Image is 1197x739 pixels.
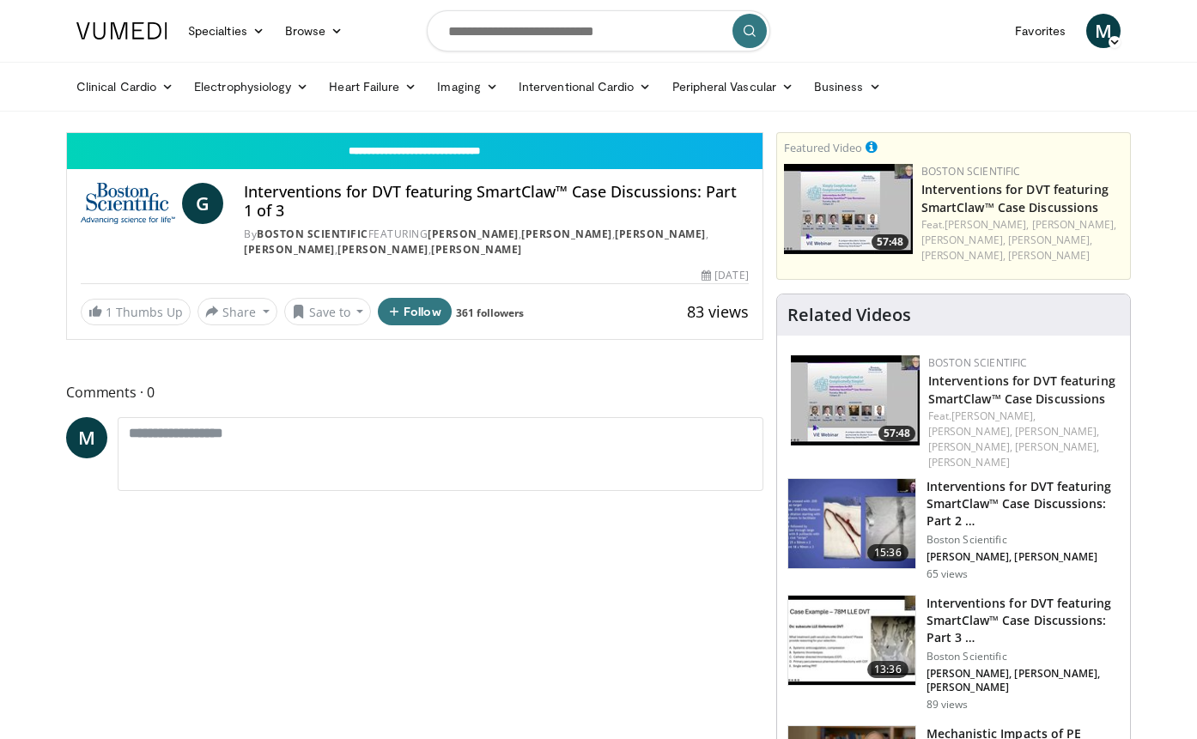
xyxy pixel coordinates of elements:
img: c7c8053f-07ab-4f92-a446-8a4fb167e281.150x105_q85_crop-smart_upscale.jpg [788,596,915,685]
a: 1 Thumbs Up [81,299,191,325]
a: 13:36 Interventions for DVT featuring SmartClaw™ Case Discussions: Part 3 … Boston Scientific [PE... [787,595,1120,712]
p: Boston Scientific [927,533,1120,547]
button: Save to [284,298,372,325]
a: Clinical Cardio [66,70,184,104]
a: [PERSON_NAME] [244,242,335,257]
a: [PERSON_NAME] [928,455,1010,469]
a: [PERSON_NAME], [921,248,1006,263]
div: Feat. [921,217,1123,263]
h4: Interventions for DVT featuring SmartClaw™ Case Discussions: Part 1 of 3 [244,183,748,220]
a: [PERSON_NAME], [928,439,1012,454]
a: Interventions for DVT featuring SmartClaw™ Case Discussions [928,373,1115,407]
p: Boston Scientific [927,650,1120,663]
a: Business [804,70,891,104]
a: 57:48 [791,355,920,445]
a: 361 followers [456,306,524,320]
a: M [66,417,107,458]
span: 13:36 [867,661,908,678]
button: Share [197,298,277,325]
a: [PERSON_NAME], [1015,439,1099,454]
p: 89 views [927,698,969,712]
p: 65 views [927,567,969,581]
a: [PERSON_NAME] [1008,248,1090,263]
a: Interventions for DVT featuring SmartClaw™ Case Discussions [921,181,1109,215]
img: VuMedi Logo [76,22,167,39]
div: Feat. [928,409,1116,470]
a: Browse [275,14,354,48]
p: [PERSON_NAME], [PERSON_NAME] [927,550,1120,564]
a: 57:48 [784,164,913,254]
a: Heart Failure [319,70,427,104]
p: [PERSON_NAME], [PERSON_NAME], [PERSON_NAME] [927,667,1120,694]
a: [PERSON_NAME], [921,233,1006,247]
span: 15:36 [867,544,908,561]
a: [PERSON_NAME] [337,242,428,257]
div: By FEATURING , , , , , [244,227,748,257]
input: Search topics, interventions [427,10,770,51]
a: Boston Scientific [921,164,1021,179]
a: Electrophysiology [184,70,319,104]
img: f80d5c17-e695-4770-8d66-805e03df8342.150x105_q85_crop-smart_upscale.jpg [784,164,913,254]
a: [PERSON_NAME] [615,227,706,241]
a: [PERSON_NAME], [1008,233,1092,247]
a: [PERSON_NAME], [1032,217,1116,232]
h4: Related Videos [787,305,911,325]
a: [PERSON_NAME] [431,242,522,257]
img: f80d5c17-e695-4770-8d66-805e03df8342.150x105_q85_crop-smart_upscale.jpg [791,355,920,445]
a: [PERSON_NAME] [521,227,612,241]
button: Follow [378,298,452,325]
a: [PERSON_NAME], [951,409,1036,423]
a: Boston Scientific [257,227,368,241]
a: Interventional Cardio [508,70,662,104]
h3: Interventions for DVT featuring SmartClaw™ Case Discussions: Part 2 … [927,478,1120,530]
div: [DATE] [702,268,748,283]
a: [PERSON_NAME] [428,227,519,241]
img: Boston Scientific [81,183,175,224]
img: c9201aff-c63c-4c30-aa18-61314b7b000e.150x105_q85_crop-smart_upscale.jpg [788,479,915,568]
a: 15:36 Interventions for DVT featuring SmartClaw™ Case Discussions: Part 2 … Boston Scientific [PE... [787,478,1120,581]
h3: Interventions for DVT featuring SmartClaw™ Case Discussions: Part 3 … [927,595,1120,646]
span: Comments 0 [66,381,763,403]
a: [PERSON_NAME], [1015,424,1099,439]
small: Featured Video [784,140,862,155]
a: Boston Scientific [928,355,1028,370]
a: G [182,183,223,224]
a: Peripheral Vascular [662,70,804,104]
span: 1 [106,304,112,320]
a: Favorites [1005,14,1076,48]
a: [PERSON_NAME], [928,424,1012,439]
span: 83 views [687,301,749,322]
span: 57:48 [872,234,908,250]
a: Specialties [178,14,275,48]
a: Imaging [427,70,508,104]
a: M [1086,14,1121,48]
a: [PERSON_NAME], [945,217,1029,232]
span: 57:48 [878,426,915,441]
